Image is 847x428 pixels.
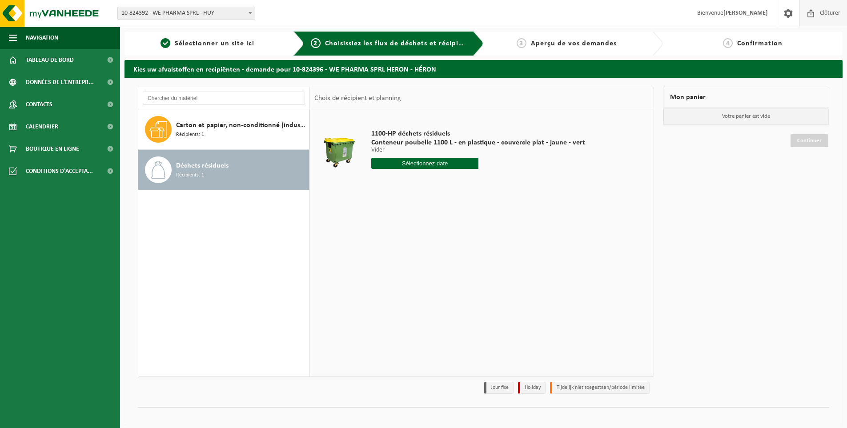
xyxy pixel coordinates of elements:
span: 10-824392 - WE PHARMA SPRL - HUY [117,7,255,20]
li: Tijdelijk niet toegestaan/période limitée [550,382,650,394]
span: Tableau de bord [26,49,74,71]
button: Carton et papier, non-conditionné (industriel) Récipients: 1 [138,109,309,150]
p: Vider [371,147,585,153]
h2: Kies uw afvalstoffen en recipiënten - demande pour 10-824396 - WE PHARMA SPRL HERON - HÉRON [124,60,843,77]
span: Boutique en ligne [26,138,79,160]
strong: [PERSON_NAME] [723,10,768,16]
span: Sélectionner un site ici [175,40,254,47]
span: 4 [723,38,733,48]
span: Conditions d'accepta... [26,160,93,182]
span: Carton et papier, non-conditionné (industriel) [176,120,307,131]
span: Navigation [26,27,58,49]
button: Déchets résiduels Récipients: 1 [138,150,309,190]
div: Mon panier [663,87,829,108]
div: Choix de récipient et planning [310,87,405,109]
span: 1 [161,38,170,48]
a: 1Sélectionner un site ici [129,38,286,49]
span: Données de l'entrepr... [26,71,94,93]
span: Confirmation [737,40,783,47]
span: Conteneur poubelle 1100 L - en plastique - couvercle plat - jaune - vert [371,138,585,147]
span: Calendrier [26,116,58,138]
li: Holiday [518,382,546,394]
input: Chercher du matériel [143,92,305,105]
span: 3 [517,38,526,48]
span: Récipients: 1 [176,131,204,139]
a: Continuer [791,134,828,147]
span: 2 [311,38,321,48]
span: Récipients: 1 [176,171,204,180]
li: Jour fixe [484,382,514,394]
span: Choisissiez les flux de déchets et récipients [325,40,473,47]
span: Contacts [26,93,52,116]
span: Aperçu de vos demandes [531,40,617,47]
p: Votre panier est vide [663,108,829,125]
span: Déchets résiduels [176,160,229,171]
span: 1100-HP déchets résiduels [371,129,585,138]
input: Sélectionnez date [371,158,478,169]
span: 10-824392 - WE PHARMA SPRL - HUY [118,7,255,20]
